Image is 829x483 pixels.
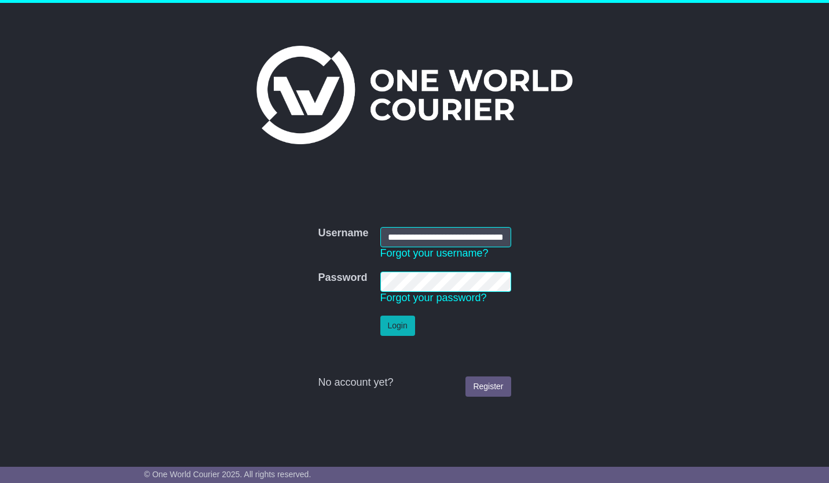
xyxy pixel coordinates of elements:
span: © One World Courier 2025. All rights reserved. [144,470,311,479]
a: Forgot your password? [380,292,487,303]
a: Register [465,376,511,397]
label: Password [318,272,367,284]
label: Username [318,227,368,240]
div: No account yet? [318,376,511,389]
img: One World [256,46,573,144]
a: Forgot your username? [380,247,489,259]
button: Login [380,316,415,336]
